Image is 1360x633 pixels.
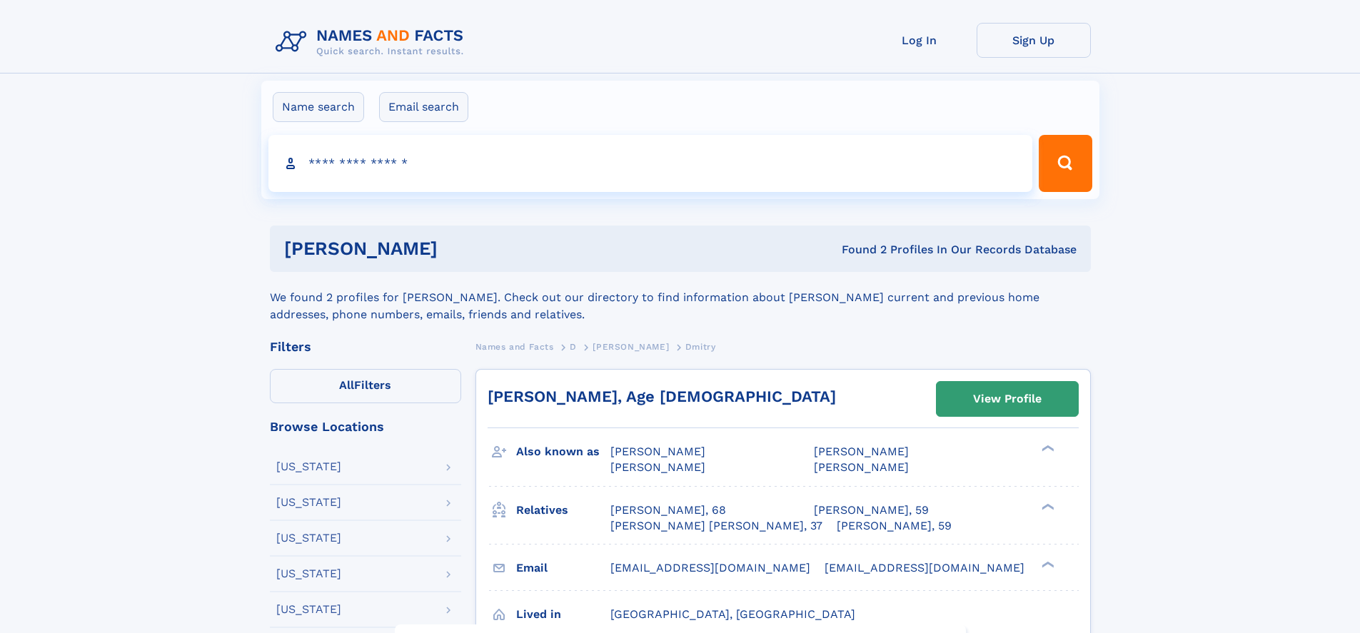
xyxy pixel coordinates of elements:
h3: Lived in [516,602,610,627]
label: Name search [273,92,364,122]
span: Dmitry [685,342,716,352]
button: Search Button [1039,135,1092,192]
div: [US_STATE] [276,568,341,579]
h1: [PERSON_NAME] [284,240,640,258]
span: [PERSON_NAME] [610,460,705,474]
img: Logo Names and Facts [270,23,475,61]
a: [PERSON_NAME], 68 [610,502,726,518]
span: [PERSON_NAME] [814,460,909,474]
span: [GEOGRAPHIC_DATA], [GEOGRAPHIC_DATA] [610,607,855,621]
a: [PERSON_NAME] [PERSON_NAME], 37 [610,518,822,534]
a: [PERSON_NAME], Age [DEMOGRAPHIC_DATA] [488,388,836,405]
input: search input [268,135,1033,192]
div: Found 2 Profiles In Our Records Database [640,242,1077,258]
div: [US_STATE] [276,461,341,472]
a: D [570,338,577,355]
h3: Also known as [516,440,610,464]
div: We found 2 profiles for [PERSON_NAME]. Check out our directory to find information about [PERSON_... [270,272,1091,323]
span: [PERSON_NAME] [593,342,669,352]
a: Names and Facts [475,338,554,355]
div: [US_STATE] [276,497,341,508]
div: Browse Locations [270,420,461,433]
div: View Profile [973,383,1042,415]
div: ❯ [1038,559,1055,569]
h3: Relatives [516,498,610,522]
div: [US_STATE] [276,532,341,544]
div: ❯ [1038,502,1055,511]
div: [US_STATE] [276,604,341,615]
div: Filters [270,340,461,353]
a: [PERSON_NAME], 59 [814,502,929,518]
span: All [339,378,354,392]
span: [EMAIL_ADDRESS][DOMAIN_NAME] [825,561,1024,574]
label: Email search [379,92,468,122]
div: ❯ [1038,444,1055,453]
a: [PERSON_NAME] [593,338,669,355]
span: [PERSON_NAME] [814,445,909,458]
a: Log In [862,23,977,58]
span: [EMAIL_ADDRESS][DOMAIN_NAME] [610,561,810,574]
label: Filters [270,369,461,403]
span: [PERSON_NAME] [610,445,705,458]
h3: Email [516,556,610,580]
a: View Profile [937,382,1078,416]
span: D [570,342,577,352]
a: Sign Up [977,23,1091,58]
a: [PERSON_NAME], 59 [837,518,952,534]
